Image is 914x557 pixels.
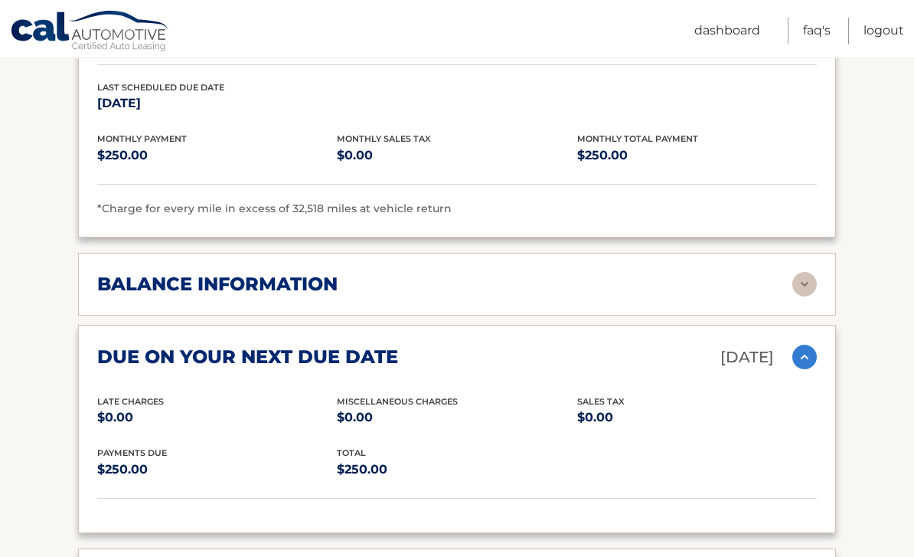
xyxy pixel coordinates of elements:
[577,145,817,166] p: $250.00
[792,272,817,297] img: accordion-rest.svg
[803,18,831,44] a: FAQ's
[577,133,698,144] span: Monthly Total Payment
[337,145,576,166] p: $0.00
[337,447,366,458] span: total
[863,18,904,44] a: Logout
[97,82,224,93] span: Last Scheduled Due Date
[97,202,452,215] span: *Charge for every mile in excess of 32,518 miles at vehicle return
[97,396,164,407] span: Late Charges
[694,18,760,44] a: Dashboard
[792,345,817,369] img: accordion-active.svg
[97,133,187,144] span: Monthly Payment
[97,407,337,428] p: $0.00
[577,407,817,428] p: $0.00
[720,344,774,371] p: [DATE]
[337,407,576,428] p: $0.00
[577,396,625,407] span: Sales Tax
[10,10,171,54] a: Cal Automotive
[337,396,458,407] span: Miscellaneous Charges
[97,459,337,480] p: $250.00
[337,459,576,480] p: $250.00
[97,447,167,458] span: Payments Due
[97,346,398,369] h2: due on your next due date
[97,145,337,166] p: $250.00
[97,273,338,296] h2: balance information
[337,133,431,144] span: Monthly Sales Tax
[97,93,337,114] p: [DATE]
